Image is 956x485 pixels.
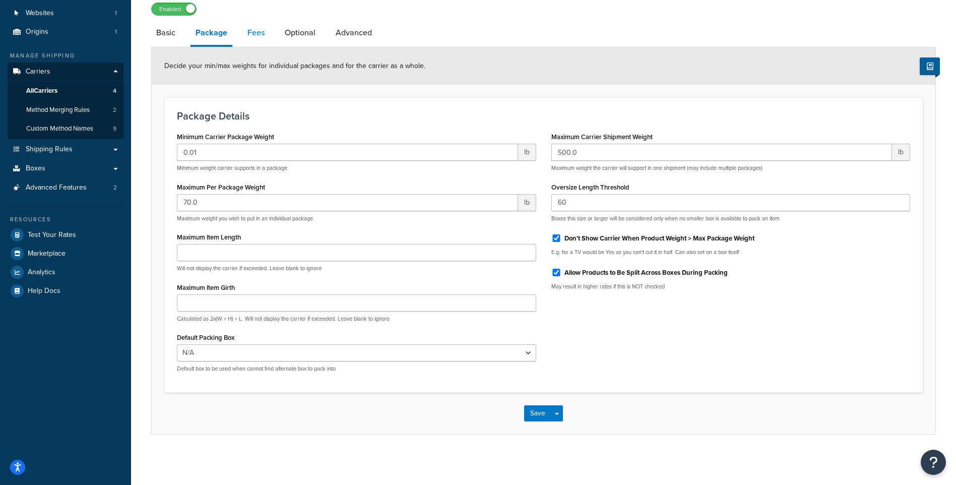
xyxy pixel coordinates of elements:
a: Origins1 [8,23,123,41]
div: Resources [8,215,123,224]
span: 4 [113,87,116,95]
a: Boxes [8,159,123,178]
p: Calculated as 2x(W + H) + L. Will not display the carrier if exceeded. Leave blank to ignore [177,315,536,323]
span: Help Docs [28,287,60,295]
a: Custom Method Names9 [8,119,123,138]
span: Advanced Features [26,184,87,192]
a: Advanced Features2 [8,178,123,197]
p: Default box to be used when cannot find alternate box to pack into [177,365,536,373]
p: Maximum weight the carrier will support in one shipment (may include multiple packages) [551,164,911,172]
a: Basic [151,21,180,45]
p: Maximum weight you wish to put in an individual package [177,215,536,222]
span: Carriers [26,68,50,76]
a: Marketplace [8,245,123,263]
label: Maximum Item Length [177,233,241,241]
span: Shipping Rules [26,145,73,154]
a: AllCarriers4 [8,82,123,100]
span: 1 [115,9,117,18]
label: Enabled [152,3,196,15]
span: Decide your min/max weights for individual packages and for the carrier as a whole. [164,60,425,71]
label: Oversize Length Threshold [551,184,629,191]
span: Boxes [26,164,45,173]
a: Analytics [8,263,123,281]
p: E.g. for a TV would be Yes as you can't cut it in half. Can also set on a box itself [551,249,911,256]
span: Websites [26,9,54,18]
li: Origins [8,23,123,41]
p: Boxes this size or larger will be considered only when no smaller box is available to pack an item [551,215,911,222]
a: Package [190,21,232,47]
label: Minimum Carrier Package Weight [177,133,274,141]
button: Open Resource Center [921,450,946,475]
label: Maximum Item Girth [177,284,235,291]
span: lb [518,144,536,161]
p: Will not display the carrier if exceeded. Leave blank to ignore [177,265,536,272]
a: Carriers [8,63,123,81]
label: Maximum Carrier Shipment Weight [551,133,653,141]
span: Custom Method Names [26,125,93,133]
a: Optional [280,21,321,45]
span: lb [518,194,536,211]
p: Minimum weight carrier supports in a package [177,164,536,172]
span: 2 [113,106,116,114]
span: 1 [115,28,117,36]
a: Shipping Rules [8,140,123,159]
span: Marketplace [28,250,66,258]
label: Maximum Per Package Weight [177,184,265,191]
li: Custom Method Names [8,119,123,138]
span: 2 [113,184,117,192]
p: May result in higher rates if this is NOT checked [551,283,911,290]
span: Test Your Rates [28,231,76,239]
label: Don't Show Carrier When Product Weight > Max Package Weight [564,234,754,243]
a: Help Docs [8,282,123,300]
h3: Package Details [177,110,910,122]
span: Analytics [28,268,55,277]
label: Allow Products to Be Split Across Boxes During Packing [564,268,728,277]
a: Fees [242,21,270,45]
span: All Carriers [26,87,57,95]
li: Advanced Features [8,178,123,197]
button: Show Help Docs [920,57,940,75]
span: Method Merging Rules [26,106,90,114]
a: Websites1 [8,4,123,23]
span: 9 [113,125,116,133]
a: Method Merging Rules2 [8,101,123,119]
li: Websites [8,4,123,23]
li: Carriers [8,63,123,139]
button: Save [524,405,551,421]
label: Default Packing Box [177,334,234,341]
a: Test Your Rates [8,226,123,244]
li: Method Merging Rules [8,101,123,119]
span: Origins [26,28,48,36]
div: Manage Shipping [8,51,123,60]
a: Advanced [331,21,377,45]
span: lb [892,144,910,161]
